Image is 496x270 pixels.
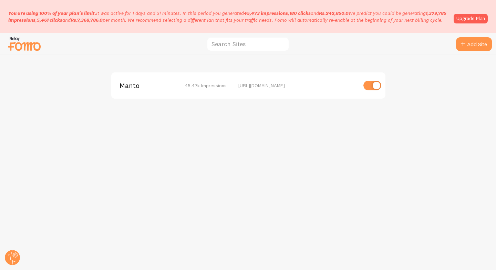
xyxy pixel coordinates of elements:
span: 45.47k Impressions - [185,82,230,89]
b: Rs.7,368,786.0 [71,17,103,23]
p: It was active for 1 days and 31 minutes. In this period you generated We predict you could be gen... [8,10,449,23]
div: [URL][DOMAIN_NAME] [238,82,357,89]
b: 180 clicks [289,10,311,16]
img: fomo-relay-logo-orange.svg [7,35,42,52]
b: 45,473 impressions [244,10,288,16]
span: Manto [120,82,175,89]
b: Rs.242,850.0 [319,10,349,16]
a: Upgrade Plan [454,14,488,23]
span: , and [244,10,349,16]
b: 5,461 clicks [37,17,62,23]
span: You are using 100% of your plan's limit. [8,10,96,16]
